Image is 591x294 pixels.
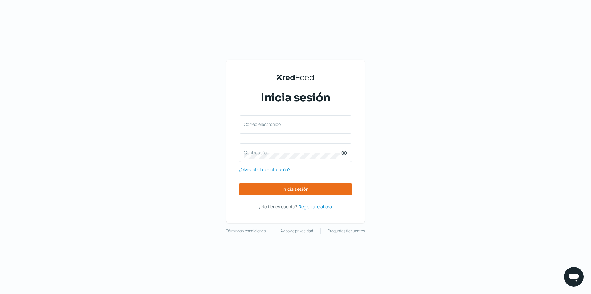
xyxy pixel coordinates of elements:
[226,228,266,234] a: Términos y condiciones
[259,204,297,210] span: ¿No tienes cuenta?
[280,228,313,234] a: Aviso de privacidad
[244,121,341,127] label: Correo electrónico
[328,228,365,234] a: Preguntas frecuentes
[568,271,580,283] img: chatIcon
[244,150,341,155] label: Contraseña
[299,203,332,210] a: Regístrate ahora
[239,166,290,173] a: ¿Olvidaste tu contraseña?
[261,90,330,105] span: Inicia sesión
[282,187,309,191] span: Inicia sesión
[239,183,352,195] button: Inicia sesión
